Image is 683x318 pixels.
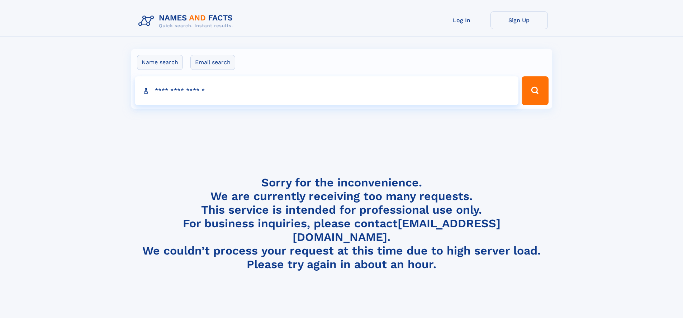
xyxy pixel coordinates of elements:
[136,11,239,31] img: Logo Names and Facts
[137,55,183,70] label: Name search
[135,76,519,105] input: search input
[490,11,548,29] a: Sign Up
[136,176,548,271] h4: Sorry for the inconvenience. We are currently receiving too many requests. This service is intend...
[433,11,490,29] a: Log In
[293,217,501,244] a: [EMAIL_ADDRESS][DOMAIN_NAME]
[190,55,235,70] label: Email search
[522,76,548,105] button: Search Button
